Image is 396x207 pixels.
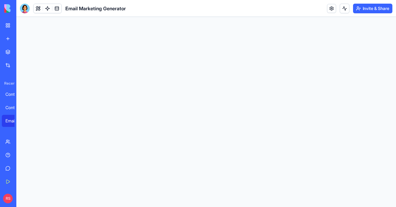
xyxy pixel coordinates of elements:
[3,194,13,203] span: RS
[2,115,26,127] a: Email Marketing Generator
[5,118,22,124] div: Email Marketing Generator
[4,4,42,13] img: logo
[65,5,126,12] span: Email Marketing Generator
[5,105,22,111] div: Content Calendar Genius
[2,81,15,86] span: Recent
[2,102,26,114] a: Content Calendar Genius
[2,88,26,100] a: Content Calendar Genius
[353,4,392,13] button: Invite & Share
[5,91,22,97] div: Content Calendar Genius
